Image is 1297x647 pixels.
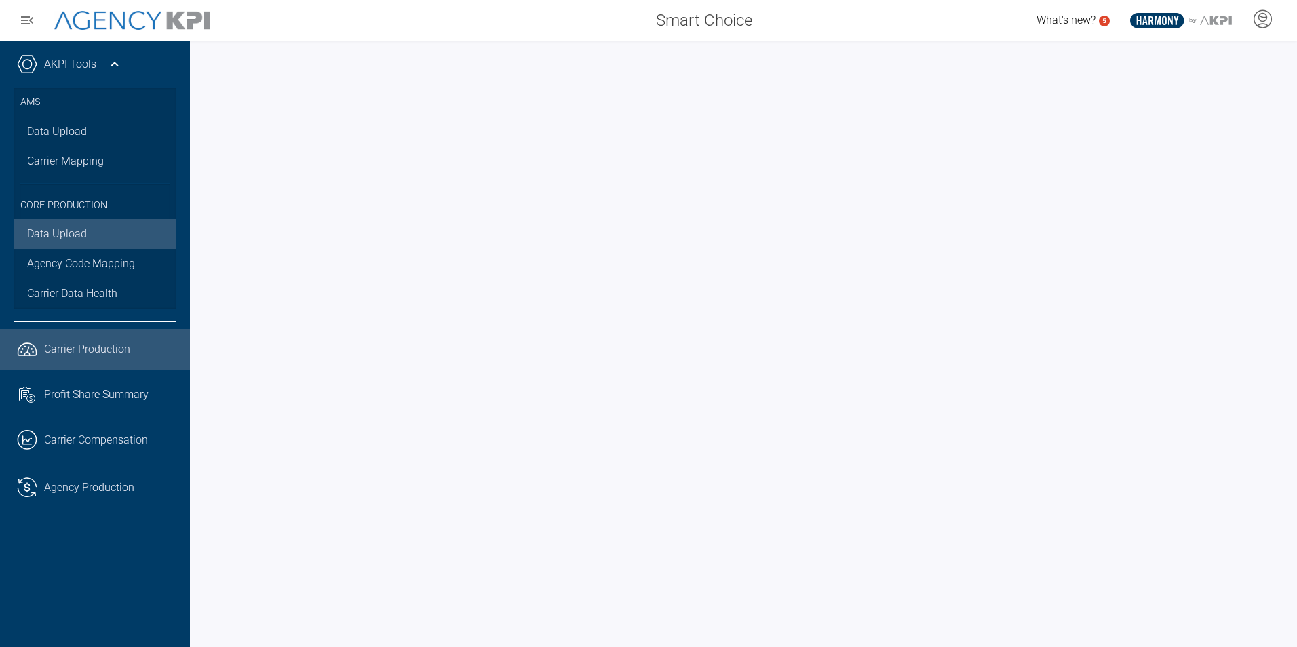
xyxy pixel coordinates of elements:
span: What's new? [1037,14,1096,26]
span: Carrier Data Health [27,286,117,302]
span: Smart Choice [656,8,752,33]
a: Carrier Data Health [14,279,176,309]
a: AKPI Tools [44,56,96,73]
span: Carrier Production [44,341,130,357]
h3: Core Production [20,183,170,220]
a: Agency Code Mapping [14,249,176,279]
h3: AMS [20,88,170,117]
img: AgencyKPI [54,11,210,31]
a: Data Upload [14,219,176,249]
a: Carrier Mapping [14,146,176,176]
a: 5 [1099,16,1110,26]
a: Data Upload [14,117,176,146]
text: 5 [1102,17,1106,24]
span: Profit Share Summary [44,387,149,403]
